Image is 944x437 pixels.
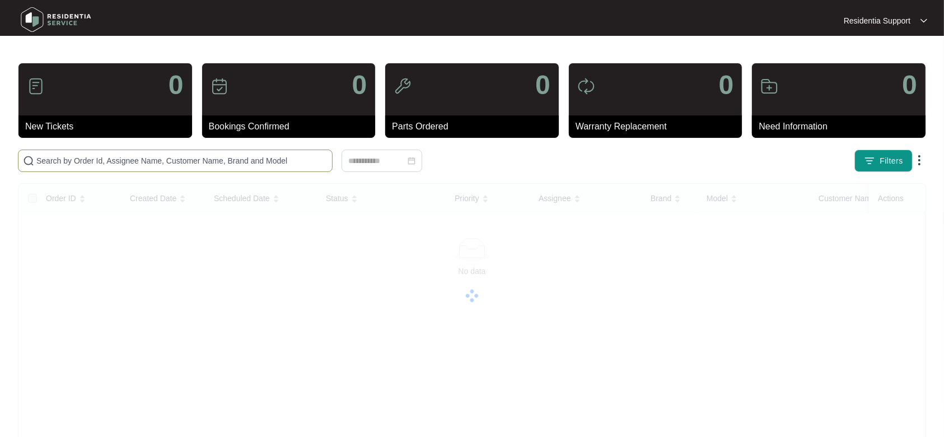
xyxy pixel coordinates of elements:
[535,72,550,99] p: 0
[913,154,926,167] img: dropdown arrow
[27,77,45,95] img: icon
[864,155,875,166] img: filter icon
[169,72,184,99] p: 0
[23,155,34,166] img: search-icon
[719,72,734,99] p: 0
[902,72,917,99] p: 0
[394,77,412,95] img: icon
[759,120,926,133] p: Need Information
[576,120,742,133] p: Warranty Replacement
[392,120,559,133] p: Parts Ordered
[760,77,778,95] img: icon
[209,120,376,133] p: Bookings Confirmed
[36,155,328,167] input: Search by Order Id, Assignee Name, Customer Name, Brand and Model
[880,155,903,167] span: Filters
[17,3,95,36] img: residentia service logo
[352,72,367,99] p: 0
[25,120,192,133] p: New Tickets
[854,150,913,172] button: filter iconFilters
[920,18,927,24] img: dropdown arrow
[844,15,910,26] p: Residentia Support
[577,77,595,95] img: icon
[211,77,228,95] img: icon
